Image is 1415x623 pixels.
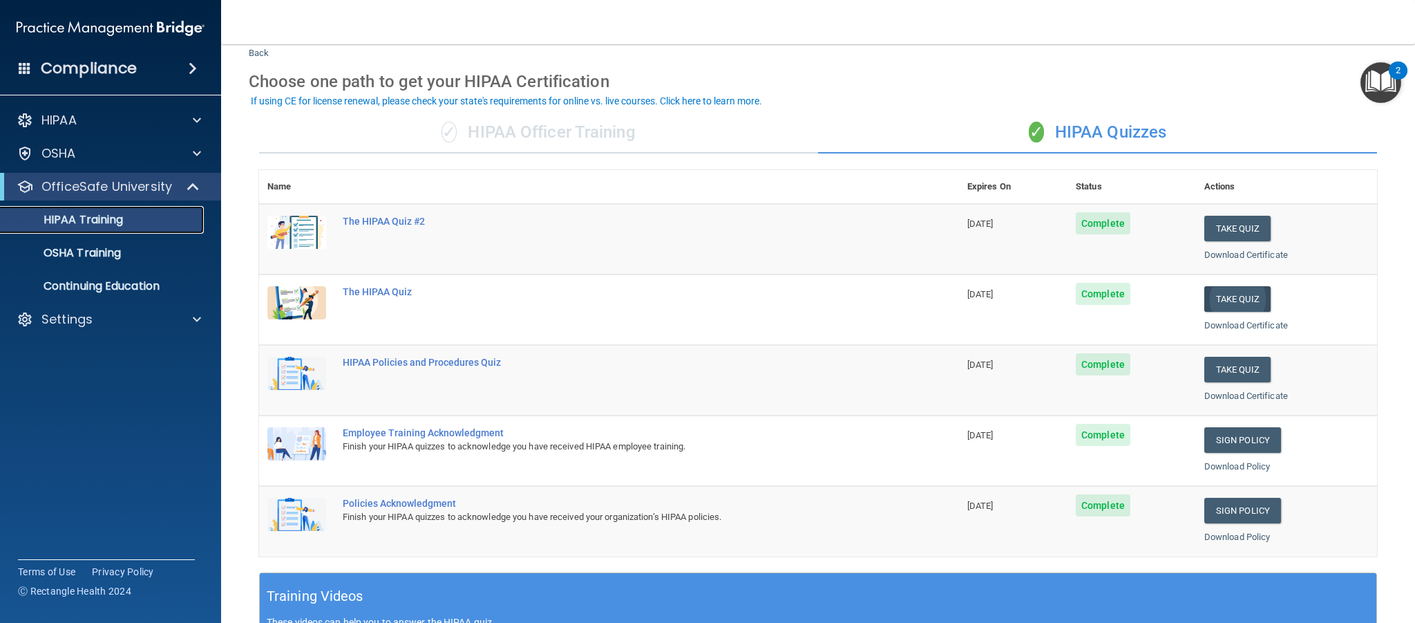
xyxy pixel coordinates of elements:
p: Settings [41,311,93,328]
span: Complete [1076,424,1130,446]
div: The HIPAA Quiz [343,286,890,297]
th: Actions [1196,170,1377,204]
span: Complete [1076,212,1130,234]
div: The HIPAA Quiz #2 [343,216,890,227]
span: [DATE] [967,360,994,370]
a: Sign Policy [1204,427,1281,453]
p: HIPAA Training [9,213,123,227]
a: Download Certificate [1204,391,1288,401]
button: Open Resource Center, 2 new notifications [1360,62,1401,103]
th: Name [259,170,334,204]
span: [DATE] [967,289,994,299]
a: Download Certificate [1204,320,1288,331]
div: 2 [1396,71,1400,89]
img: PMB logo [17,15,205,42]
a: Download Certificate [1204,250,1288,260]
div: Finish your HIPAA quizzes to acknowledge you have received your organization’s HIPAA policies. [343,509,890,526]
span: [DATE] [967,218,994,229]
a: Settings [17,311,201,328]
a: OfficeSafe University [17,178,200,195]
th: Status [1067,170,1196,204]
a: HIPAA [17,112,201,129]
span: [DATE] [967,501,994,511]
span: Complete [1076,353,1130,375]
a: Sign Policy [1204,498,1281,523]
a: Back [249,31,269,58]
a: Terms of Use [18,565,75,579]
div: Policies Acknowledgment [343,498,890,509]
div: If using CE for license renewal, please check your state's requirements for online vs. live cours... [251,96,762,106]
a: Download Policy [1204,461,1271,472]
span: [DATE] [967,430,994,440]
div: Choose one path to get your HIPAA Certification [249,62,1387,102]
button: Take Quiz [1204,216,1271,241]
span: ✓ [1029,122,1044,142]
h5: Training Videos [267,584,363,608]
button: Take Quiz [1204,286,1271,312]
p: OfficeSafe University [41,178,172,195]
iframe: Drift Widget Chat Controller [1176,525,1398,580]
p: OSHA Training [9,246,121,260]
div: HIPAA Officer Training [259,112,818,154]
th: Expires On [959,170,1067,204]
span: Complete [1076,494,1130,517]
span: Ⓒ Rectangle Health 2024 [18,584,131,598]
span: Complete [1076,283,1130,305]
div: HIPAA Policies and Procedures Quiz [343,357,890,368]
a: Privacy Policy [92,565,154,579]
span: ✓ [441,122,457,142]
a: OSHA [17,145,201,162]
div: HIPAA Quizzes [818,112,1377,154]
div: Employee Training Acknowledgment [343,427,890,438]
p: HIPAA [41,112,77,129]
div: Finish your HIPAA quizzes to acknowledge you have received HIPAA employee training. [343,438,890,455]
h4: Compliance [41,59,137,78]
button: Take Quiz [1204,357,1271,382]
p: OSHA [41,145,76,162]
p: Continuing Education [9,279,198,293]
button: If using CE for license renewal, please check your state's requirements for online vs. live cours... [249,94,764,108]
